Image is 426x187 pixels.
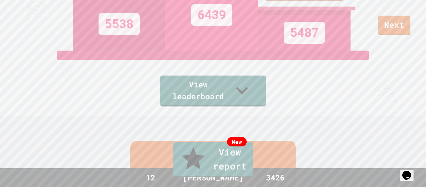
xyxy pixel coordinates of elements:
[378,16,410,35] a: Next
[191,4,232,26] div: 6439
[284,22,325,44] div: 5487
[400,162,420,181] iframe: chat widget
[160,76,266,106] a: View leaderboard
[99,13,140,35] div: 5538
[227,137,247,146] div: New
[173,142,253,177] a: View report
